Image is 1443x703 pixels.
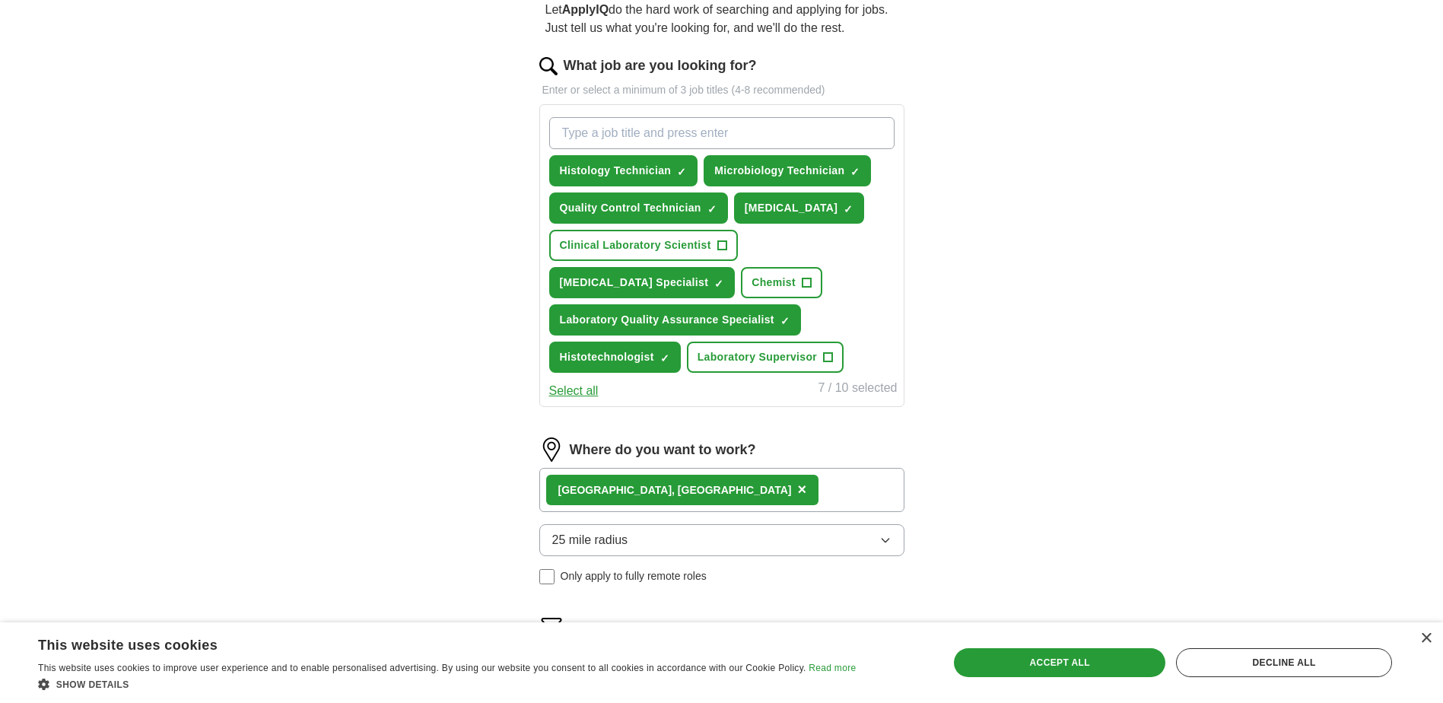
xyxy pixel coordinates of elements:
[741,267,822,298] button: Chemist
[549,192,728,224] button: Quality Control Technician✓
[570,619,635,639] span: Advanced
[1176,648,1392,677] div: Decline all
[38,676,856,692] div: Show details
[549,267,736,298] button: [MEDICAL_DATA] Specialist✓
[539,569,555,584] input: Only apply to fully remote roles
[552,531,628,549] span: 25 mile radius
[558,482,792,498] div: , [GEOGRAPHIC_DATA]
[549,155,698,186] button: Histology Technician✓
[558,484,672,496] strong: [GEOGRAPHIC_DATA]
[714,278,723,290] span: ✓
[797,481,806,498] span: ×
[539,57,558,75] img: search.png
[560,163,672,179] span: Histology Technician
[549,304,801,336] button: Laboratory Quality Assurance Specialist✓
[780,315,790,327] span: ✓
[698,349,818,365] span: Laboratory Supervisor
[549,382,599,400] button: Select all
[561,568,707,584] span: Only apply to fully remote roles
[745,200,838,216] span: [MEDICAL_DATA]
[677,166,686,178] span: ✓
[734,192,865,224] button: [MEDICAL_DATA]✓
[954,648,1165,677] div: Accept all
[549,117,895,149] input: Type a job title and press enter
[539,524,904,556] button: 25 mile radius
[560,275,709,291] span: [MEDICAL_DATA] Specialist
[56,679,129,690] span: Show details
[707,203,717,215] span: ✓
[539,82,904,98] p: Enter or select a minimum of 3 job titles (4-8 recommended)
[660,352,669,364] span: ✓
[38,663,806,673] span: This website uses cookies to improve user experience and to enable personalised advertising. By u...
[549,230,738,261] button: Clinical Laboratory Scientist
[564,56,757,76] label: What job are you looking for?
[560,312,774,328] span: Laboratory Quality Assurance Specialist
[570,440,756,460] label: Where do you want to work?
[560,200,701,216] span: Quality Control Technician
[687,342,844,373] button: Laboratory Supervisor
[549,342,681,373] button: Histotechnologist✓
[844,203,853,215] span: ✓
[38,631,818,654] div: This website uses cookies
[752,275,796,291] span: Chemist
[562,3,609,16] strong: ApplyIQ
[539,437,564,462] img: location.png
[809,663,856,673] a: Read more, opens a new window
[560,237,711,253] span: Clinical Laboratory Scientist
[714,163,844,179] span: Microbiology Technician
[560,349,654,365] span: Histotechnologist
[539,615,564,639] img: filter
[704,155,871,186] button: Microbiology Technician✓
[850,166,860,178] span: ✓
[818,379,897,400] div: 7 / 10 selected
[797,479,806,501] button: ×
[1420,633,1432,644] div: Close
